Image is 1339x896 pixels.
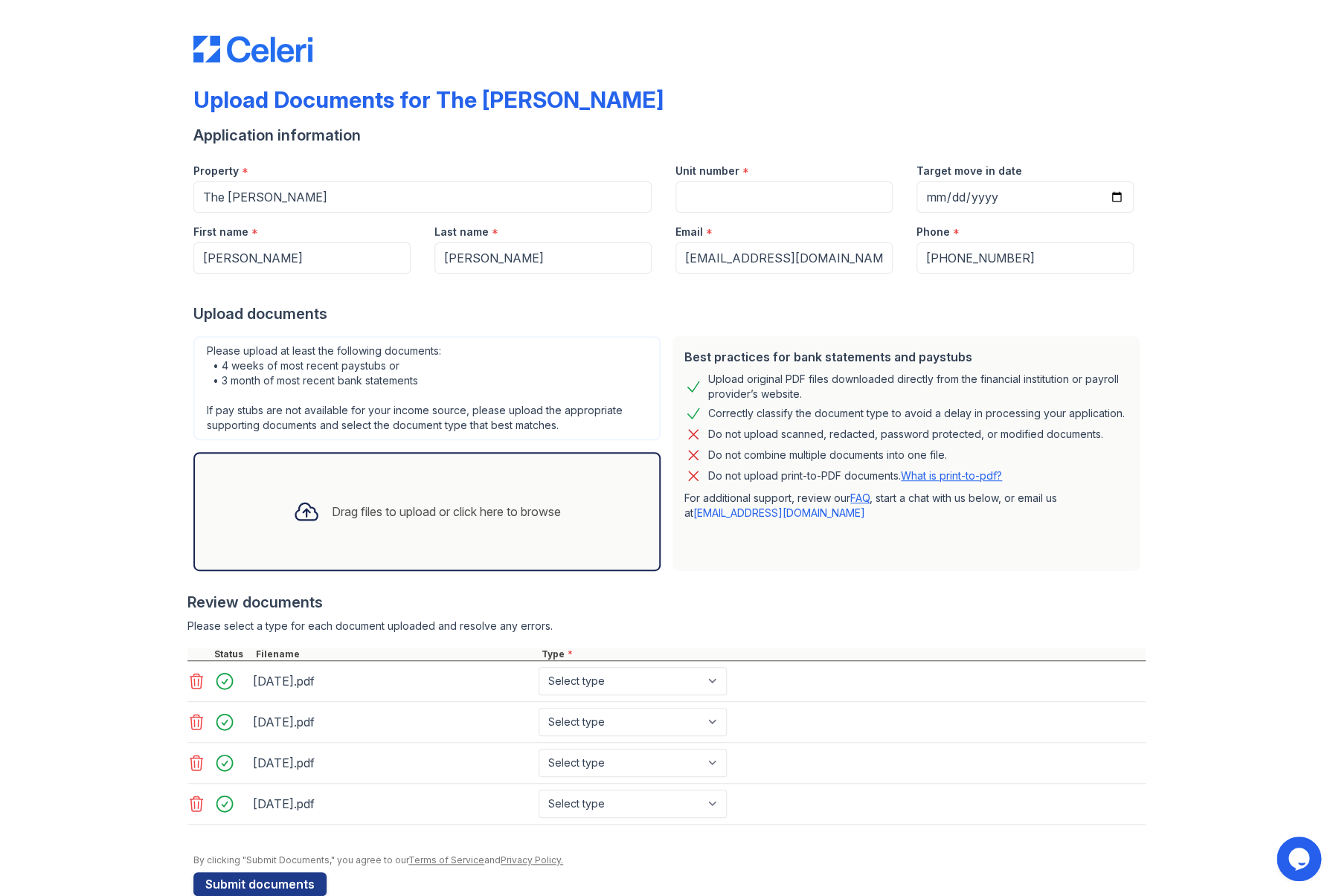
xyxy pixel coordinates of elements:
a: Privacy Policy. [501,854,563,866]
div: Best practices for bank statements and paystubs [684,348,1128,366]
label: Email [675,225,703,239]
div: Drag files to upload or click here to browse [332,503,561,520]
div: Filename [253,648,539,660]
div: Type [539,648,1146,660]
div: Application information [193,125,1146,146]
div: Upload documents [193,303,1146,324]
div: Review documents [187,592,1146,613]
iframe: chat widget [1277,837,1324,881]
a: What is print-to-pdf? [901,469,1002,482]
div: Status [211,648,253,660]
label: Unit number [675,164,739,178]
a: FAQ [850,491,870,504]
div: By clicking "Submit Documents," you agree to our and [193,854,1146,866]
div: Do not upload scanned, redacted, password protected, or modified documents. [708,425,1103,443]
div: [DATE].pdf [253,751,533,775]
a: Terms of Service [408,854,484,866]
div: [DATE].pdf [253,710,533,734]
label: Phone [916,225,950,239]
p: Do not upload print-to-PDF documents. [708,468,1002,483]
div: Correctly classify the document type to avoid a delay in processing your application. [708,405,1125,422]
div: Please select a type for each document uploaded and resolve any errors. [187,619,1146,634]
div: [DATE].pdf [253,669,533,693]
label: Last name [434,225,489,239]
label: Property [193,164,239,178]
div: Upload Documents for The [PERSON_NAME] [193,86,664,113]
div: Do not combine multiple documents into one file. [708,446,947,464]
label: First name [193,225,248,239]
div: [DATE].pdf [253,792,533,816]
div: Upload original PDF files downloaded directly from the financial institution or payroll provider’... [708,372,1128,402]
label: Target move in date [916,164,1022,178]
button: Submit documents [193,872,327,896]
p: For additional support, review our , start a chat with us below, or email us at [684,491,1128,520]
img: CE_Logo_Blue-a8612792a0a2168367f1c8372b55b34899dd931a85d93a1a3d3e32e68fde9ad4.png [193,36,312,62]
div: Please upload at least the following documents: • 4 weeks of most recent paystubs or • 3 month of... [193,336,661,440]
a: [EMAIL_ADDRESS][DOMAIN_NAME] [693,506,865,519]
